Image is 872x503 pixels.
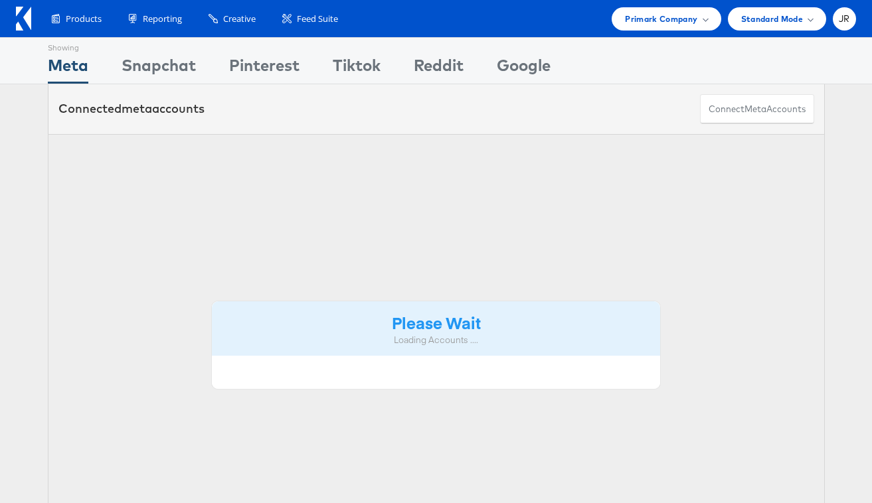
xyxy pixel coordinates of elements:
[223,13,256,25] span: Creative
[143,13,182,25] span: Reporting
[229,54,300,84] div: Pinterest
[741,12,803,26] span: Standard Mode
[700,94,814,124] button: ConnectmetaAccounts
[839,15,850,23] span: JR
[122,101,152,116] span: meta
[48,54,88,84] div: Meta
[497,54,551,84] div: Google
[222,334,651,346] div: Loading Accounts ....
[414,54,464,84] div: Reddit
[625,12,697,26] span: Primark Company
[66,13,102,25] span: Products
[333,54,381,84] div: Tiktok
[297,13,338,25] span: Feed Suite
[48,38,88,54] div: Showing
[122,54,196,84] div: Snapchat
[392,311,481,333] strong: Please Wait
[744,103,766,115] span: meta
[58,100,205,117] div: Connected accounts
